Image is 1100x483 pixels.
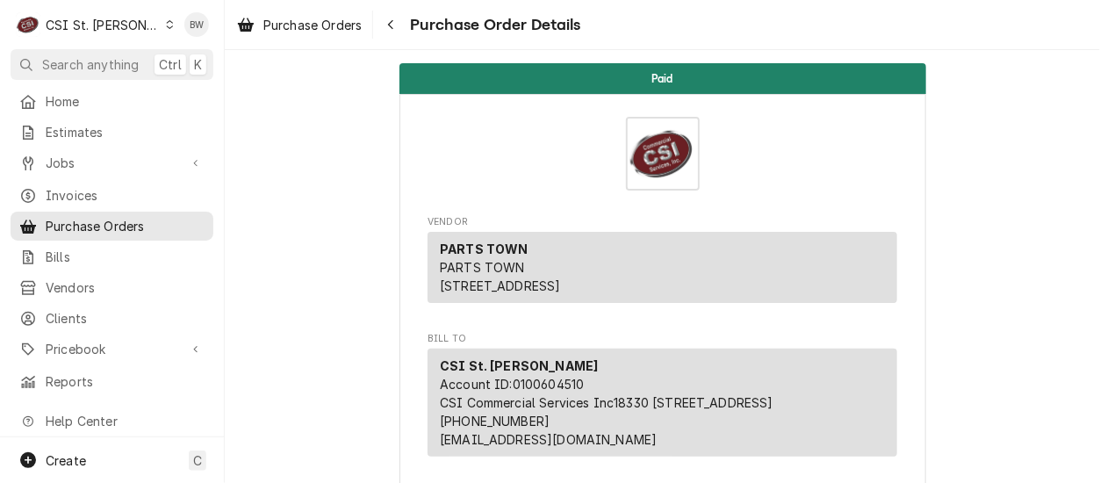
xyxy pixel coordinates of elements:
span: Create [46,453,86,468]
a: Go to Jobs [11,148,213,177]
span: Clients [46,309,205,328]
a: [EMAIL_ADDRESS][DOMAIN_NAME] [440,432,657,447]
div: BW [184,12,209,37]
span: PARTS TOWN [STREET_ADDRESS] [440,260,561,293]
span: Jobs [46,154,178,172]
a: Clients [11,304,213,333]
div: C [16,12,40,37]
a: Go to Help Center [11,407,213,436]
div: CSI St. Louis's Avatar [16,12,40,37]
button: Search anythingCtrlK [11,49,213,80]
a: [PHONE_NUMBER] [440,414,550,429]
span: Purchase Orders [46,217,205,235]
span: Vendor [428,215,897,229]
span: Vendors [46,278,205,297]
div: Bill To [428,349,897,464]
div: Purchase Order Bill To [428,332,897,465]
span: Reports [46,372,205,391]
strong: CSI St. [PERSON_NAME] [440,358,598,373]
span: Paid [651,73,673,84]
a: Bills [11,242,213,271]
div: CSI St. [PERSON_NAME] [46,16,160,34]
span: Estimates [46,123,205,141]
button: Navigate back [377,11,405,39]
div: Vendor [428,232,897,310]
div: Purchase Order Vendor [428,215,897,311]
span: K [194,55,202,74]
a: Vendors [11,273,213,302]
a: Reports [11,367,213,396]
a: Purchase Orders [11,212,213,241]
span: CSI Commercial Services Inc18330 [STREET_ADDRESS] [440,395,773,410]
strong: PARTS TOWN [440,241,528,256]
div: Status [399,63,926,94]
span: C [193,451,202,470]
div: Brad Wicks's Avatar [184,12,209,37]
span: Help Center [46,412,203,430]
span: Invoices [46,186,205,205]
span: Home [46,92,205,111]
span: Pricebook [46,340,178,358]
span: Bills [46,248,205,266]
a: Home [11,87,213,116]
span: Purchase Orders [263,16,362,34]
a: Purchase Orders [230,11,369,40]
a: Estimates [11,118,213,147]
div: Vendor [428,232,897,303]
span: Ctrl [159,55,182,74]
a: Go to Pricebook [11,335,213,364]
span: Bill To [428,332,897,346]
span: Purchase Order Details [405,13,581,37]
span: Search anything [42,55,139,74]
span: Account ID: 0100604510 [440,377,584,392]
div: Bill To [428,349,897,457]
img: Logo [626,117,700,191]
a: Invoices [11,181,213,210]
